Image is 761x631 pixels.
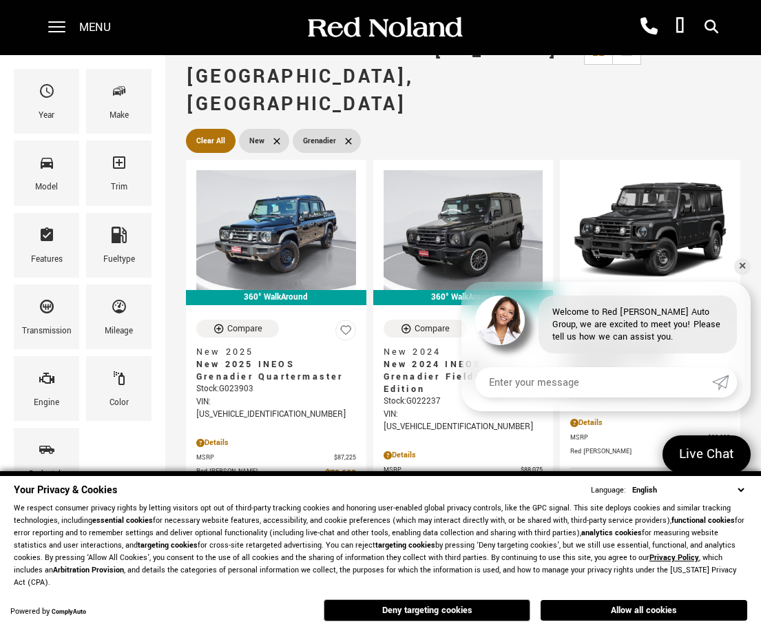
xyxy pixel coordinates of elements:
[196,396,356,421] div: VIN: [US_VEHICLE_IDENTIFICATION_NUMBER]
[196,346,356,383] a: New 2025New 2025 INEOS Grenadier Quartermaster
[196,132,225,149] span: Clear All
[570,446,699,461] span: Red [PERSON_NAME]
[86,69,152,134] div: MakeMake
[227,322,262,335] div: Compare
[86,213,152,278] div: FueltypeFueltype
[86,285,152,349] div: MileageMileage
[14,502,747,589] p: We respect consumer privacy rights by letting visitors opt out of third-party tracking cookies an...
[39,295,55,324] span: Transmission
[649,552,699,563] a: Privacy Policy
[31,252,63,267] div: Features
[111,295,127,324] span: Mileage
[105,324,133,339] div: Mileage
[39,151,55,180] span: Model
[34,395,59,411] div: Engine
[655,44,683,56] span: Sort By :
[14,213,79,278] div: FeaturesFeatures
[39,79,55,108] span: Year
[570,417,730,429] div: Pricing Details - New 2025 INEOS Grenadier Wagon With Navigation & 4WD
[539,296,737,353] div: Welcome to Red [PERSON_NAME] Auto Group, we are excited to meet you! Please tell us how we can as...
[111,180,127,195] div: Trim
[712,367,737,397] a: Submit
[384,395,543,408] div: Stock : G022237
[384,346,543,395] a: New 2024New 2024 INEOS Grenadier Fieldmaster Edition
[196,383,356,395] div: Stock : G023903
[521,465,543,475] span: $88,075
[196,358,346,383] span: New 2025 INEOS Grenadier Quartermaster
[14,141,79,205] div: ModelModel
[10,608,86,617] div: Powered by
[39,108,54,123] div: Year
[384,449,543,462] div: Pricing Details - New 2024 INEOS Grenadier Fieldmaster Edition With Navigation & 4WD
[570,170,730,290] img: 2025 INEOS Grenadier Wagon
[103,252,135,267] div: Fueltype
[475,367,712,397] input: Enter your message
[111,223,127,252] span: Fueltype
[52,608,86,617] a: ComplyAuto
[384,320,466,338] button: Compare Vehicle
[86,356,152,421] div: ColorColor
[39,223,55,252] span: Features
[110,108,129,123] div: Make
[475,296,525,345] img: Agent profile photo
[683,44,730,56] span: Lowest Price
[196,170,356,290] img: 2025 INEOS Grenadier Quartermaster
[196,320,279,338] button: Compare Vehicle
[591,486,626,495] div: Language:
[111,366,127,395] span: Color
[138,540,198,550] strong: targeting cookies
[581,528,642,538] strong: analytics cookies
[196,453,356,463] a: MSRP $87,225
[39,366,55,395] span: Engine
[324,599,530,621] button: Deny targeting cookies
[305,16,463,40] img: Red Noland Auto Group
[373,290,554,305] div: 360° WalkAround
[39,438,55,467] span: Bodystyle
[384,346,533,358] span: New 2024
[86,141,152,205] div: TrimTrim
[334,453,356,463] span: $87,225
[335,320,356,346] button: Save Vehicle
[196,437,356,449] div: Pricing Details - New 2025 INEOS Grenadier Quartermaster With Navigation & 4WD
[53,565,124,575] strong: Arbitration Provision
[92,515,153,526] strong: essential cookies
[708,433,730,443] span: $89,800
[325,466,356,481] span: $78,663
[384,170,543,290] img: 2024 INEOS Grenadier Fieldmaster Edition
[14,483,117,497] span: Your Privacy & Cookies
[14,285,79,349] div: TransmissionTransmission
[303,132,336,149] span: Grenadier
[186,290,366,305] div: 360° WalkAround
[384,358,533,395] span: New 2024 INEOS Grenadier Fieldmaster Edition
[14,69,79,134] div: YearYear
[375,540,435,550] strong: targeting cookies
[570,446,730,461] a: Red [PERSON_NAME] $80,980
[196,453,334,463] span: MSRP
[671,515,735,526] strong: functional cookies
[186,36,558,118] span: 22 Vehicles for Sale in [US_STATE][GEOGRAPHIC_DATA], [GEOGRAPHIC_DATA]
[249,132,264,149] span: New
[196,466,356,481] a: Red [PERSON_NAME] $78,663
[111,151,127,180] span: Trim
[672,445,741,464] span: Live Chat
[14,356,79,421] div: EngineEngine
[415,322,450,335] div: Compare
[663,435,751,473] a: Live Chat
[541,600,747,621] button: Allow all cookies
[110,395,129,411] div: Color
[384,465,521,475] span: MSRP
[35,180,58,195] div: Model
[196,466,325,481] span: Red [PERSON_NAME]
[570,433,730,443] a: MSRP $89,800
[14,428,79,493] div: BodystyleBodystyle
[384,408,543,433] div: VIN: [US_VEHICLE_IDENTIFICATION_NUMBER]
[196,346,346,358] span: New 2025
[111,79,127,108] span: Make
[384,465,543,475] a: MSRP $88,075
[22,324,72,339] div: Transmission
[29,467,65,482] div: Bodystyle
[629,484,747,497] select: Language Select
[570,433,708,443] span: MSRP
